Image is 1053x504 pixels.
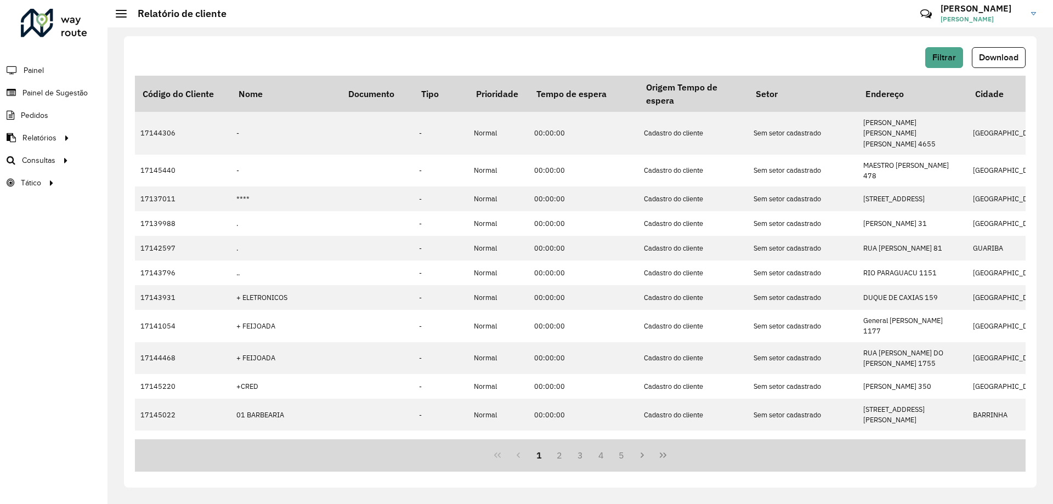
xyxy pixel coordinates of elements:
[653,445,673,466] button: Last Page
[22,87,88,99] span: Painel de Sugestão
[529,76,638,112] th: Tempo de espera
[135,374,231,399] td: 17145220
[529,399,638,431] td: 00:00:00
[748,211,858,236] td: Sem setor cadastrado
[127,8,227,20] h2: Relatório de cliente
[529,285,638,310] td: 00:00:00
[638,261,748,285] td: Cadastro do cliente
[468,431,529,455] td: Normal
[748,261,858,285] td: Sem setor cadastrado
[341,76,414,112] th: Documento
[468,112,529,155] td: Normal
[135,310,231,342] td: 17141054
[135,342,231,374] td: 17144468
[135,261,231,285] td: 17143796
[529,445,550,466] button: 1
[638,310,748,342] td: Cadastro do cliente
[414,310,468,342] td: -
[529,431,638,455] td: 00:00:00
[468,186,529,211] td: Normal
[135,112,231,155] td: 17144306
[748,155,858,186] td: Sem setor cadastrado
[529,261,638,285] td: 00:00:00
[748,431,858,455] td: Sem setor cadastrado
[972,47,1026,68] button: Download
[135,285,231,310] td: 17143931
[414,155,468,186] td: -
[932,53,956,62] span: Filtrar
[135,399,231,431] td: 17145022
[135,76,231,112] th: Código do Cliente
[979,53,1018,62] span: Download
[21,177,41,189] span: Tático
[231,310,341,342] td: + FEIJOADA
[468,261,529,285] td: Normal
[135,155,231,186] td: 17145440
[24,65,44,76] span: Painel
[231,431,341,455] td: 01051992
[748,76,858,112] th: Setor
[231,76,341,112] th: Nome
[468,399,529,431] td: Normal
[414,236,468,261] td: -
[529,186,638,211] td: 00:00:00
[748,399,858,431] td: Sem setor cadastrado
[941,14,1023,24] span: [PERSON_NAME]
[858,261,967,285] td: RIO PARAGUACU 1151
[468,155,529,186] td: Normal
[858,342,967,374] td: RUA [PERSON_NAME] DO [PERSON_NAME] 1755
[638,236,748,261] td: Cadastro do cliente
[414,285,468,310] td: -
[632,445,653,466] button: Next Page
[748,310,858,342] td: Sem setor cadastrado
[231,285,341,310] td: + ELETRONICOS
[858,186,967,211] td: [STREET_ADDRESS]
[638,76,748,112] th: Origem Tempo de espera
[858,310,967,342] td: General [PERSON_NAME] 1177
[468,285,529,310] td: Normal
[638,186,748,211] td: Cadastro do cliente
[858,285,967,310] td: DUQUE DE CAXIAS 159
[858,211,967,236] td: [PERSON_NAME] 31
[529,112,638,155] td: 00:00:00
[414,342,468,374] td: -
[135,236,231,261] td: 17142597
[231,261,341,285] td: ..
[135,431,231,455] td: 17142272
[22,132,56,144] span: Relatórios
[529,374,638,399] td: 00:00:00
[414,431,468,455] td: -
[231,112,341,155] td: -
[468,342,529,374] td: Normal
[748,342,858,374] td: Sem setor cadastrado
[638,399,748,431] td: Cadastro do cliente
[231,155,341,186] td: -
[638,285,748,310] td: Cadastro do cliente
[638,155,748,186] td: Cadastro do cliente
[748,112,858,155] td: Sem setor cadastrado
[414,112,468,155] td: -
[529,342,638,374] td: 00:00:00
[414,261,468,285] td: -
[414,76,468,112] th: Tipo
[529,310,638,342] td: 00:00:00
[468,374,529,399] td: Normal
[135,211,231,236] td: 17139988
[468,76,529,112] th: Prioridade
[638,112,748,155] td: Cadastro do cliente
[941,3,1023,14] h3: [PERSON_NAME]
[925,47,963,68] button: Filtrar
[231,236,341,261] td: .
[638,342,748,374] td: Cadastro do cliente
[748,186,858,211] td: Sem setor cadastrado
[858,374,967,399] td: [PERSON_NAME] 350
[231,211,341,236] td: .
[748,236,858,261] td: Sem setor cadastrado
[22,155,55,166] span: Consultas
[570,445,591,466] button: 3
[612,445,632,466] button: 5
[549,445,570,466] button: 2
[638,374,748,399] td: Cadastro do cliente
[858,112,967,155] td: [PERSON_NAME] [PERSON_NAME] [PERSON_NAME] 4655
[748,285,858,310] td: Sem setor cadastrado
